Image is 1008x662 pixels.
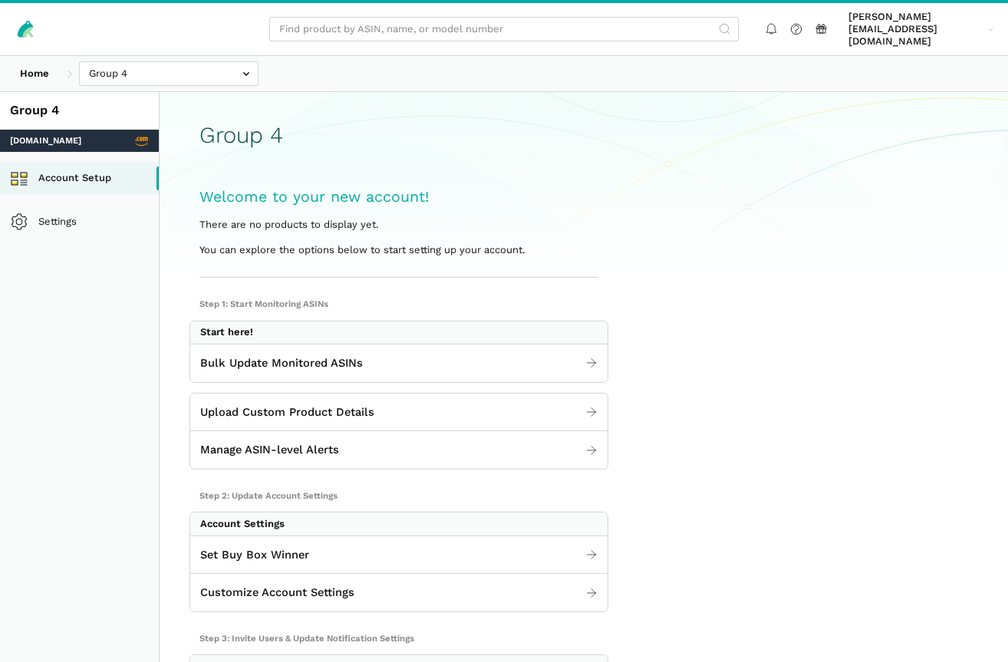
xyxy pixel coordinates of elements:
div: Account Settings [200,518,285,530]
a: Bulk Update Monitored ASINs [190,349,608,377]
a: Customize Account Settings [190,579,608,607]
a: [PERSON_NAME][EMAIL_ADDRESS][DOMAIN_NAME] [844,8,999,51]
h2: Step 3: Invite Users & Update Notification Settings [199,632,598,644]
span: Customize Account Settings [200,584,354,601]
input: Find product by ASIN, name, or model number [269,17,739,42]
h1: Group 4 [199,123,968,148]
div: Start here! [200,326,253,338]
span: Bulk Update Monitored ASINs [200,354,363,372]
h2: Step 1: Start Monitoring ASINs [199,298,598,310]
span: Set Buy Box Winner [200,546,309,564]
span: Manage ASIN-level Alerts [200,441,339,459]
a: Home [10,61,59,87]
a: Set Buy Box Winner [190,541,608,568]
h2: Welcome to your new account! [199,187,598,207]
input: Group 4 [79,61,259,87]
h2: Step 2: Update Account Settings [199,489,598,502]
p: You can explore the options below to start setting up your account. [199,242,598,258]
span: [PERSON_NAME][EMAIL_ADDRESS][DOMAIN_NAME] [848,11,983,48]
a: Manage ASIN-level Alerts [190,436,608,464]
p: There are no products to display yet. [199,217,598,232]
span: Upload Custom Product Details [200,403,374,421]
div: Group 4 [10,102,149,120]
a: Upload Custom Product Details [190,398,608,426]
span: [DOMAIN_NAME] [10,134,81,147]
